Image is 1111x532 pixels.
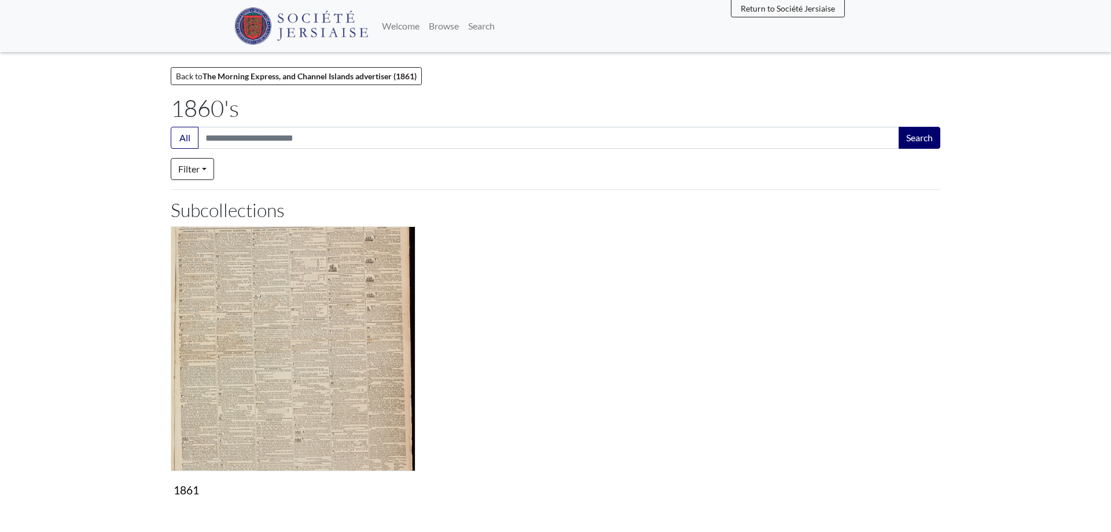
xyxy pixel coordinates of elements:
[377,14,424,38] a: Welcome
[203,71,417,81] strong: The Morning Express, and Channel Islands advertiser (1861)
[171,226,415,471] img: 1861
[899,127,940,149] button: Search
[171,67,422,85] a: Back toThe Morning Express, and Channel Islands advertiser (1861)
[424,14,463,38] a: Browse
[171,158,214,180] a: Filter
[171,199,940,221] h2: Subcollections
[741,3,835,13] span: Return to Société Jersiaise
[171,226,415,502] a: 1861 1861
[171,94,940,122] h1: 1860's
[198,127,900,149] input: Search this collection...
[234,8,368,45] img: Société Jersiaise
[463,14,499,38] a: Search
[162,226,424,519] div: Subcollection
[234,5,368,47] a: Société Jersiaise logo
[171,127,198,149] button: All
